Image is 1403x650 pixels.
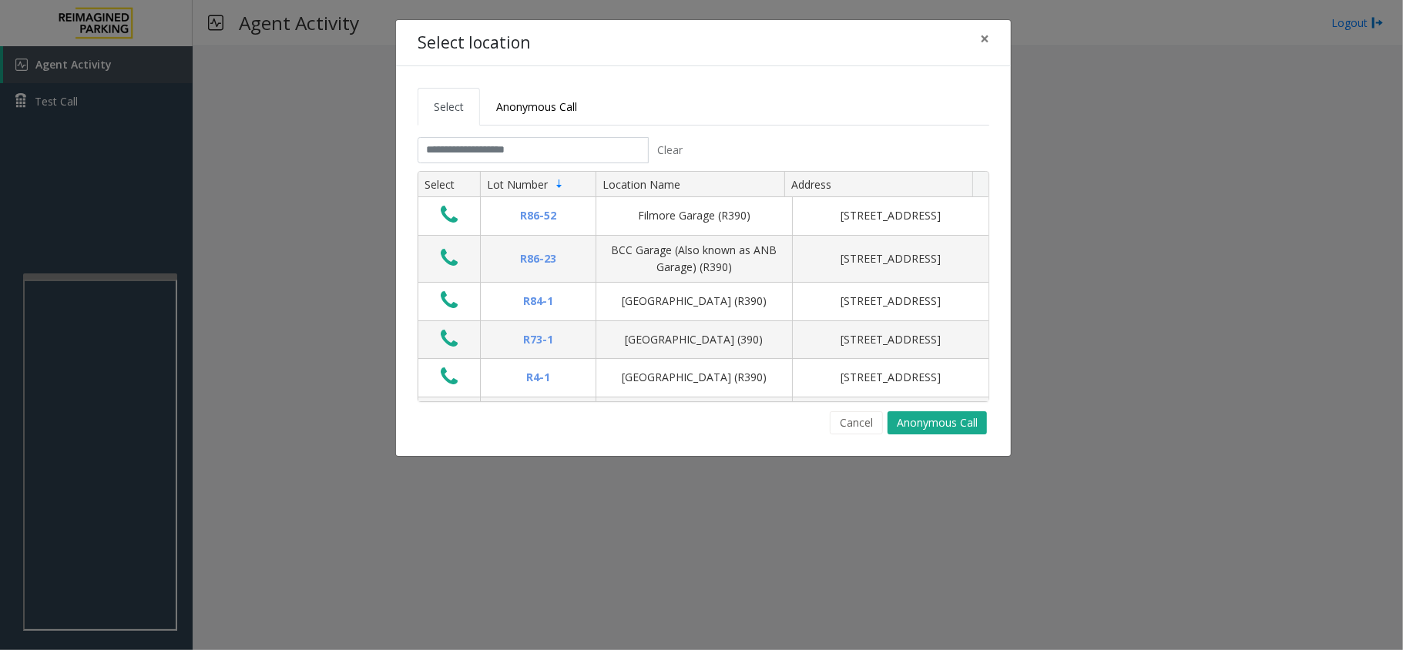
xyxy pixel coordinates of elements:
div: [GEOGRAPHIC_DATA] (R390) [606,369,783,386]
span: Select [434,99,464,114]
div: [STREET_ADDRESS] [802,331,979,348]
span: Location Name [602,177,680,192]
div: R86-52 [490,207,586,224]
button: Clear [649,137,692,163]
span: Lot Number [487,177,548,192]
div: R84-1 [490,293,586,310]
h4: Select location [418,31,530,55]
button: Cancel [830,411,883,434]
div: [GEOGRAPHIC_DATA] (390) [606,331,783,348]
button: Close [969,20,1000,58]
span: Sortable [553,178,566,190]
div: [STREET_ADDRESS] [802,293,979,310]
span: Address [791,177,831,192]
div: Filmore Garage (R390) [606,207,783,224]
div: R73-1 [490,331,586,348]
button: Anonymous Call [888,411,987,434]
span: × [980,28,989,49]
div: BCC Garage (Also known as ANB Garage) (R390) [606,242,783,276]
div: [STREET_ADDRESS] [802,207,979,224]
div: R4-1 [490,369,586,386]
div: [STREET_ADDRESS] [802,369,979,386]
div: [STREET_ADDRESS] [802,250,979,267]
span: Anonymous Call [496,99,577,114]
ul: Tabs [418,88,989,126]
th: Select [418,172,480,198]
div: [GEOGRAPHIC_DATA] (R390) [606,293,783,310]
div: R86-23 [490,250,586,267]
div: Data table [418,172,988,401]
